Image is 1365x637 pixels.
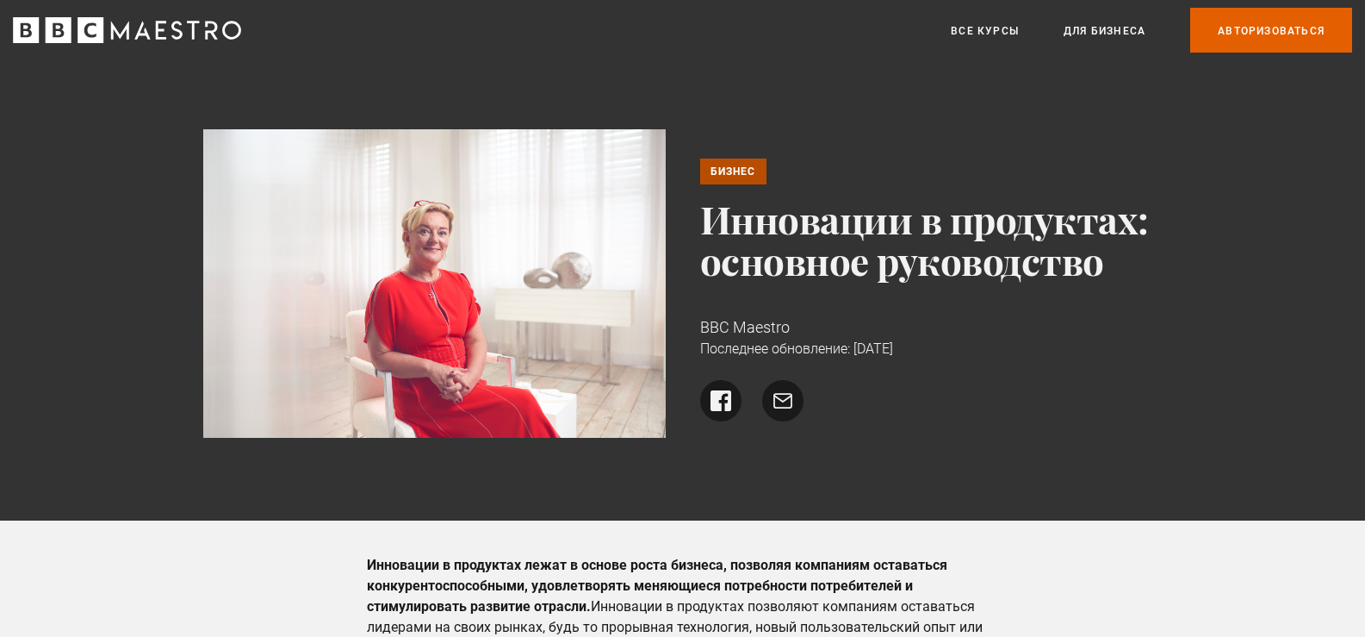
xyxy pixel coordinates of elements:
font: Все курсы [951,25,1019,37]
font: Для бизнеса [1064,25,1145,37]
svg: BBC Маэстро [13,17,241,43]
font: BBC [700,318,729,336]
font: Инновации в продуктах лежат в основе роста бизнеса, позволяя компаниям оставаться конкурентоспосо... [367,557,947,615]
font: Последнее обновление: [DATE] [700,340,893,357]
a: Все курсы [951,22,1019,40]
font: Бизнес [710,165,756,178]
a: Бизнес [700,159,766,184]
a: Для бизнеса [1064,22,1145,40]
font: Maestro [733,318,790,336]
nav: Начальный [951,8,1352,52]
a: Авторизоваться [1190,8,1352,52]
font: Инновации в продуктах: основное руководство [700,193,1149,285]
font: Авторизоваться [1218,25,1325,37]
